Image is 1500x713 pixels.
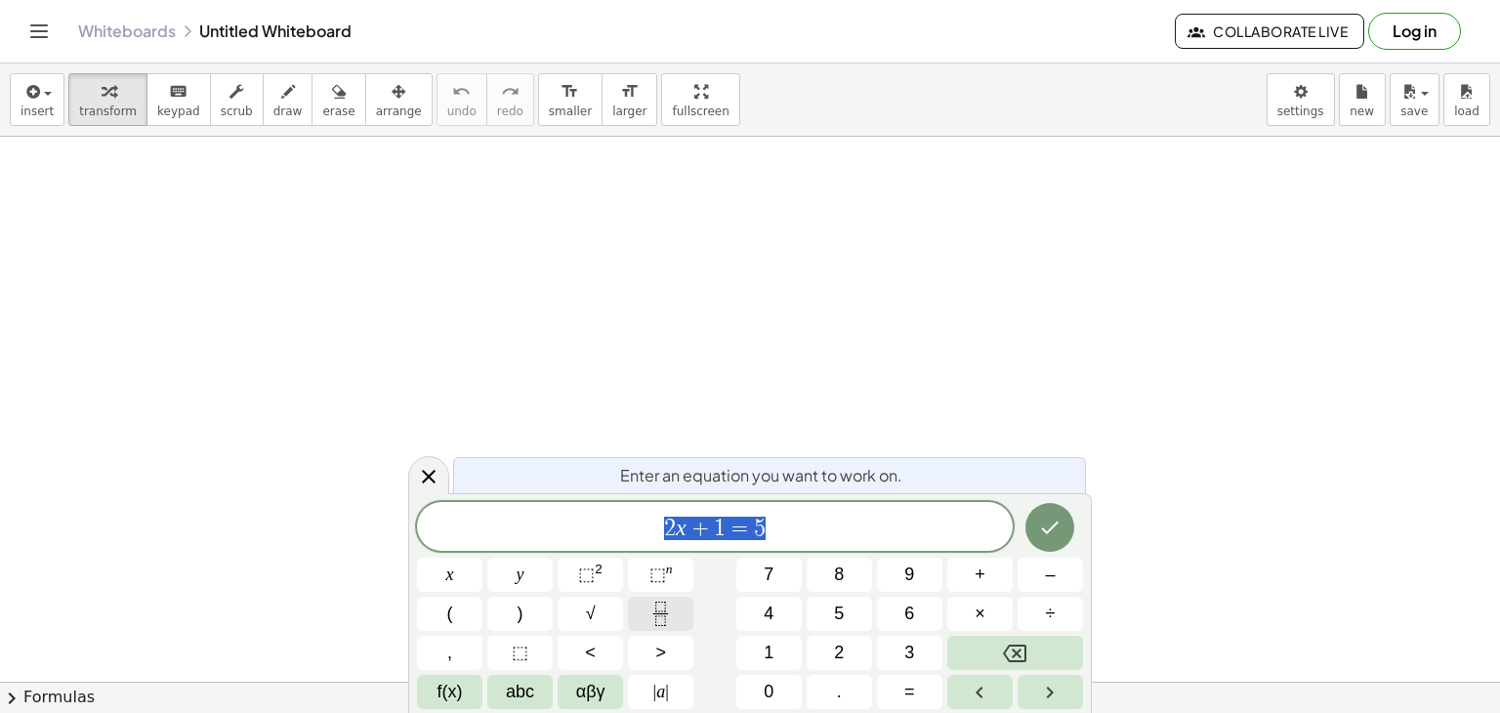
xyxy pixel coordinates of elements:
button: y [487,558,553,592]
span: = [904,679,915,705]
span: | [665,682,669,701]
button: format_sizelarger [602,73,657,126]
span: insert [21,105,54,118]
button: Backspace [947,636,1083,670]
span: 5 [834,601,844,627]
button: ) [487,597,553,631]
span: = [726,517,754,540]
i: format_size [561,80,579,104]
button: load [1443,73,1490,126]
button: Less than [558,636,623,670]
span: 2 [664,517,676,540]
button: Placeholder [487,636,553,670]
button: ( [417,597,482,631]
sup: 2 [595,562,603,576]
button: , [417,636,482,670]
button: . [807,675,872,709]
span: , [447,640,452,666]
var: x [676,515,687,540]
span: 9 [904,562,914,588]
span: + [975,562,985,588]
button: fullscreen [661,73,739,126]
button: transform [68,73,147,126]
button: Right arrow [1018,675,1083,709]
button: insert [10,73,64,126]
button: Squared [558,558,623,592]
button: erase [312,73,365,126]
button: redoredo [486,73,534,126]
span: draw [273,105,303,118]
span: ⬚ [512,640,528,666]
span: redo [497,105,523,118]
button: 0 [736,675,802,709]
i: undo [452,80,471,104]
span: 3 [904,640,914,666]
span: 1 [714,517,726,540]
button: settings [1267,73,1335,126]
button: scrub [210,73,264,126]
button: Left arrow [947,675,1013,709]
span: scrub [221,105,253,118]
button: Greek alphabet [558,675,623,709]
span: √ [586,601,596,627]
span: | [653,682,657,701]
i: keyboard [169,80,187,104]
button: Equals [877,675,942,709]
span: αβγ [576,679,605,705]
button: 2 [807,636,872,670]
a: Whiteboards [78,21,176,41]
span: smaller [549,105,592,118]
button: format_sizesmaller [538,73,603,126]
span: ⬚ [649,565,666,584]
span: 7 [764,562,773,588]
button: 9 [877,558,942,592]
span: 4 [764,601,773,627]
span: 8 [834,562,844,588]
button: Superscript [628,558,693,592]
button: Fraction [628,597,693,631]
span: x [446,562,454,588]
span: erase [322,105,354,118]
button: 5 [807,597,872,631]
i: redo [501,80,520,104]
span: ⬚ [578,565,595,584]
span: fullscreen [672,105,729,118]
span: 6 [904,601,914,627]
span: ÷ [1046,601,1056,627]
span: larger [612,105,646,118]
span: transform [79,105,137,118]
button: Times [947,597,1013,631]
button: save [1390,73,1439,126]
button: draw [263,73,313,126]
span: ) [518,601,523,627]
span: save [1400,105,1428,118]
button: Toggle navigation [23,16,55,47]
button: Divide [1018,597,1083,631]
span: load [1454,105,1479,118]
button: Functions [417,675,482,709]
button: 6 [877,597,942,631]
button: arrange [365,73,433,126]
button: undoundo [437,73,487,126]
span: undo [447,105,477,118]
button: 4 [736,597,802,631]
span: Enter an equation you want to work on. [620,464,902,487]
span: . [837,679,842,705]
button: Greater than [628,636,693,670]
span: abc [506,679,534,705]
span: < [585,640,596,666]
button: 1 [736,636,802,670]
i: format_size [620,80,639,104]
span: f(x) [437,679,463,705]
span: y [517,562,524,588]
span: a [653,679,669,705]
span: arrange [376,105,422,118]
span: 1 [764,640,773,666]
span: > [655,640,666,666]
span: × [975,601,985,627]
span: Collaborate Live [1191,22,1348,40]
span: 5 [754,517,766,540]
span: 0 [764,679,773,705]
button: Log in [1368,13,1461,50]
button: Plus [947,558,1013,592]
